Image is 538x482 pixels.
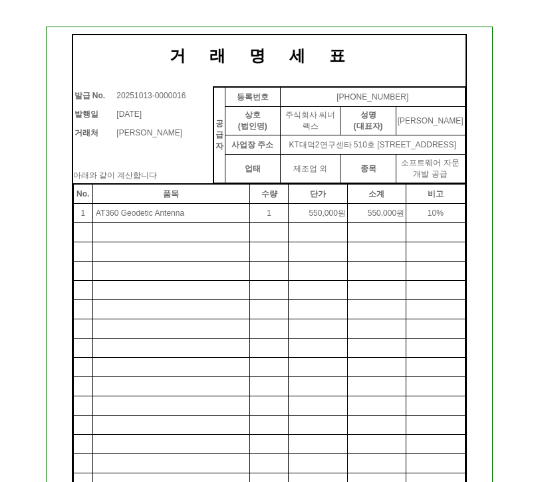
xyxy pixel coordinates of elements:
[340,107,396,135] th: 성명 (대표자)
[92,184,249,204] th: 품목
[249,184,289,204] th: 수량
[289,184,347,204] th: 단가
[406,204,465,223] td: 10%
[280,155,340,183] td: 제조업 외
[347,184,406,204] th: 소계
[396,107,465,135] td: [PERSON_NAME]
[340,155,396,183] th: 종목
[73,184,92,204] th: No.
[115,105,205,123] td: [DATE]
[73,204,92,223] td: 1
[92,204,249,223] td: AT360 Geodetic Antenna
[280,87,465,107] td: [PHONE_NUMBER]
[249,204,289,223] td: 1
[280,107,340,135] td: 주식회사 씨너렉스
[225,155,280,183] th: 업태
[115,86,205,105] td: 20251013-0000016
[225,87,280,107] th: 등록번호
[73,123,116,142] th: 거래처
[225,135,280,155] th: 사업장 주소
[396,155,465,183] td: 소프트웨어 자문 개발 공급
[73,170,466,183] p: 아래와 같이 계산합니다
[309,208,345,218] span: 550,000원
[225,107,280,135] th: 상호 (법인명)
[115,123,205,142] td: [PERSON_NAME]
[73,105,116,123] th: 발행일
[280,135,465,155] td: KT대덕2연구센타 510호 [STREET_ADDRESS]
[406,184,465,204] th: 비고
[73,86,116,105] th: 발급 No.
[73,35,466,86] h1: 거래명세표
[368,208,404,218] span: 550,000원
[213,87,225,183] th: 공급자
